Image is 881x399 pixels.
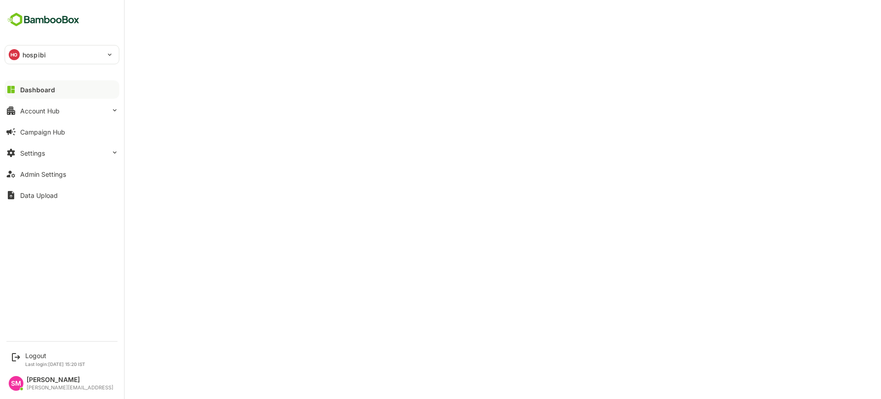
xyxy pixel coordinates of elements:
div: Admin Settings [20,170,66,178]
div: [PERSON_NAME] [27,376,113,384]
p: hospibi [22,50,46,60]
button: Account Hub [5,101,119,120]
div: [PERSON_NAME][EMAIL_ADDRESS] [27,385,113,391]
button: Admin Settings [5,165,119,183]
div: Account Hub [20,107,60,115]
div: Campaign Hub [20,128,65,136]
div: Dashboard [20,86,55,94]
button: Campaign Hub [5,123,119,141]
button: Data Upload [5,186,119,204]
button: Dashboard [5,80,119,99]
div: Data Upload [20,191,58,199]
p: Last login: [DATE] 15:20 IST [25,361,85,367]
div: Settings [20,149,45,157]
div: HO [9,49,20,60]
button: Settings [5,144,119,162]
div: HOhospibi [5,45,119,64]
img: BambooboxFullLogoMark.5f36c76dfaba33ec1ec1367b70bb1252.svg [5,11,82,28]
div: Logout [25,352,85,360]
div: SM [9,376,23,391]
